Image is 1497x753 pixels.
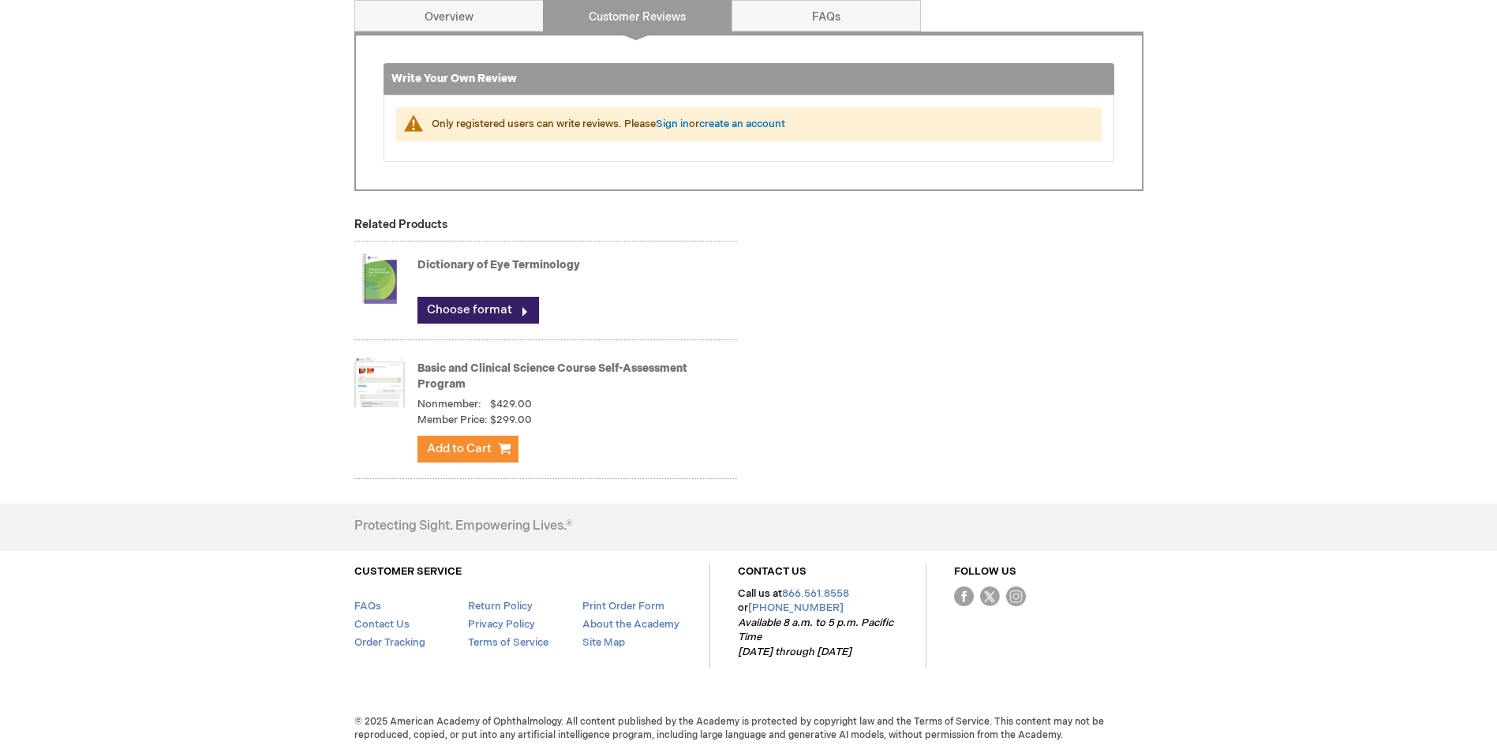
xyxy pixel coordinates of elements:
[417,362,687,391] a: Basic and Clinical Science Course Self-Assessment Program
[417,397,481,412] strong: Nonmember:
[354,618,410,631] a: Contact Us
[354,636,425,649] a: Order Tracking
[738,565,807,578] a: CONTACT US
[582,636,625,649] a: Site Map
[432,117,1086,132] div: Only registered users can write reviews. Please or
[468,618,535,631] a: Privacy Policy
[354,350,405,414] img: Basic and Clinical Science Course Self-Assessment Program
[468,600,533,613] a: Return Policy
[699,118,785,130] a: create an account
[490,398,532,410] span: $429.00
[748,601,844,614] a: [PHONE_NUMBER]
[417,258,580,272] a: Dictionary of Eye Terminology
[468,636,548,649] a: Terms of Service
[427,441,492,456] span: Add to Cart
[738,586,898,660] p: Call us at or
[417,297,539,324] a: Choose format
[782,587,849,600] a: 866.561.8558
[354,218,447,231] strong: Related Products
[954,586,974,606] img: Facebook
[582,618,679,631] a: About the Academy
[417,436,518,463] button: Add to Cart
[417,413,488,428] strong: Member Price:
[656,118,689,130] a: Sign in
[342,715,1155,742] span: © 2025 American Academy of Ophthalmology. All content published by the Academy is protected by co...
[582,600,664,613] a: Print Order Form
[490,413,532,428] span: $299.00
[391,72,517,85] strong: Write Your Own Review
[1006,586,1026,606] img: instagram
[980,586,1000,606] img: Twitter
[354,247,405,310] img: Dictionary of Eye Terminology
[354,565,462,578] a: CUSTOMER SERVICE
[954,565,1016,578] a: FOLLOW US
[354,519,572,534] h4: Protecting Sight. Empowering Lives.®
[738,616,893,658] em: Available 8 a.m. to 5 p.m. Pacific Time [DATE] through [DATE]
[354,600,381,613] a: FAQs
